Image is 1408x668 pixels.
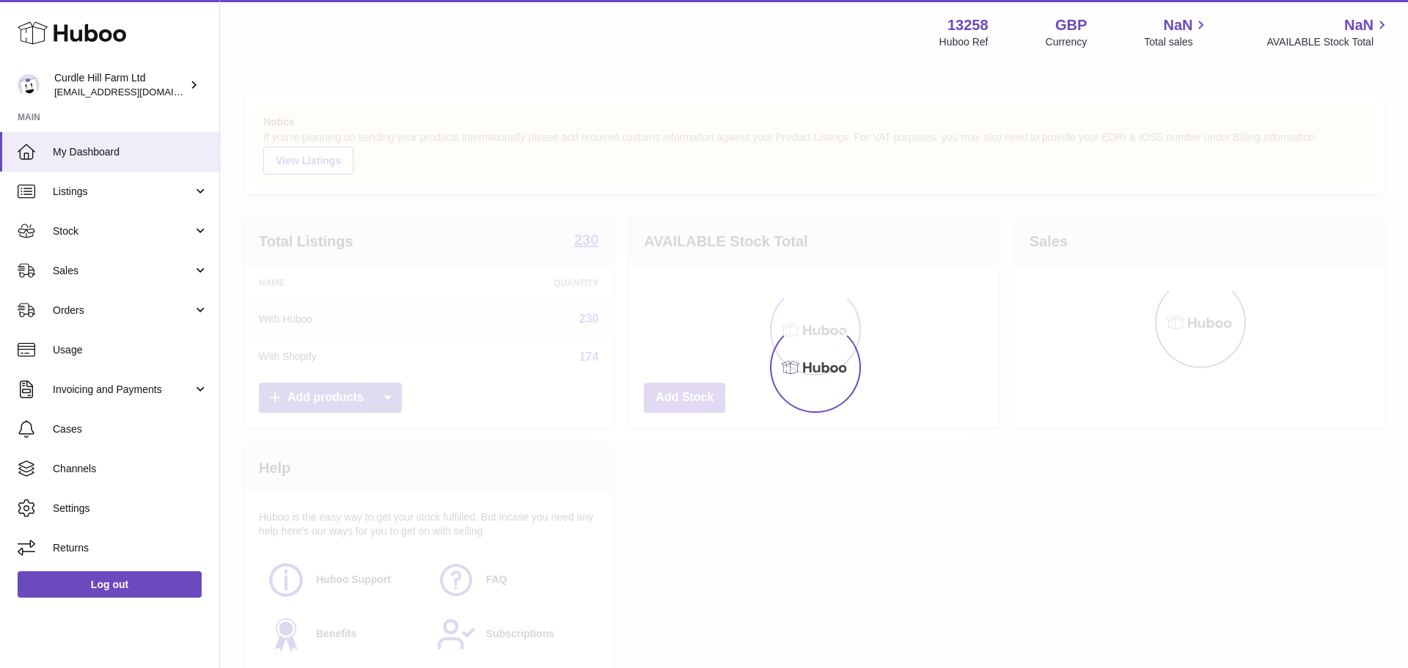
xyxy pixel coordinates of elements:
[53,343,208,357] span: Usage
[53,383,193,397] span: Invoicing and Payments
[53,224,193,238] span: Stock
[18,571,202,598] a: Log out
[53,145,208,159] span: My Dashboard
[18,74,40,96] img: internalAdmin-13258@internal.huboo.com
[1055,15,1087,35] strong: GBP
[53,541,208,555] span: Returns
[1046,35,1088,49] div: Currency
[1144,35,1209,49] span: Total sales
[939,35,989,49] div: Huboo Ref
[1266,35,1390,49] span: AVAILABLE Stock Total
[54,71,186,99] div: Curdle Hill Farm Ltd
[53,502,208,515] span: Settings
[1266,15,1390,49] a: NaN AVAILABLE Stock Total
[53,304,193,318] span: Orders
[1144,15,1209,49] a: NaN Total sales
[53,462,208,476] span: Channels
[53,422,208,436] span: Cases
[1163,15,1192,35] span: NaN
[947,15,989,35] strong: 13258
[1344,15,1374,35] span: NaN
[53,264,193,278] span: Sales
[53,185,193,199] span: Listings
[54,86,216,98] span: [EMAIL_ADDRESS][DOMAIN_NAME]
